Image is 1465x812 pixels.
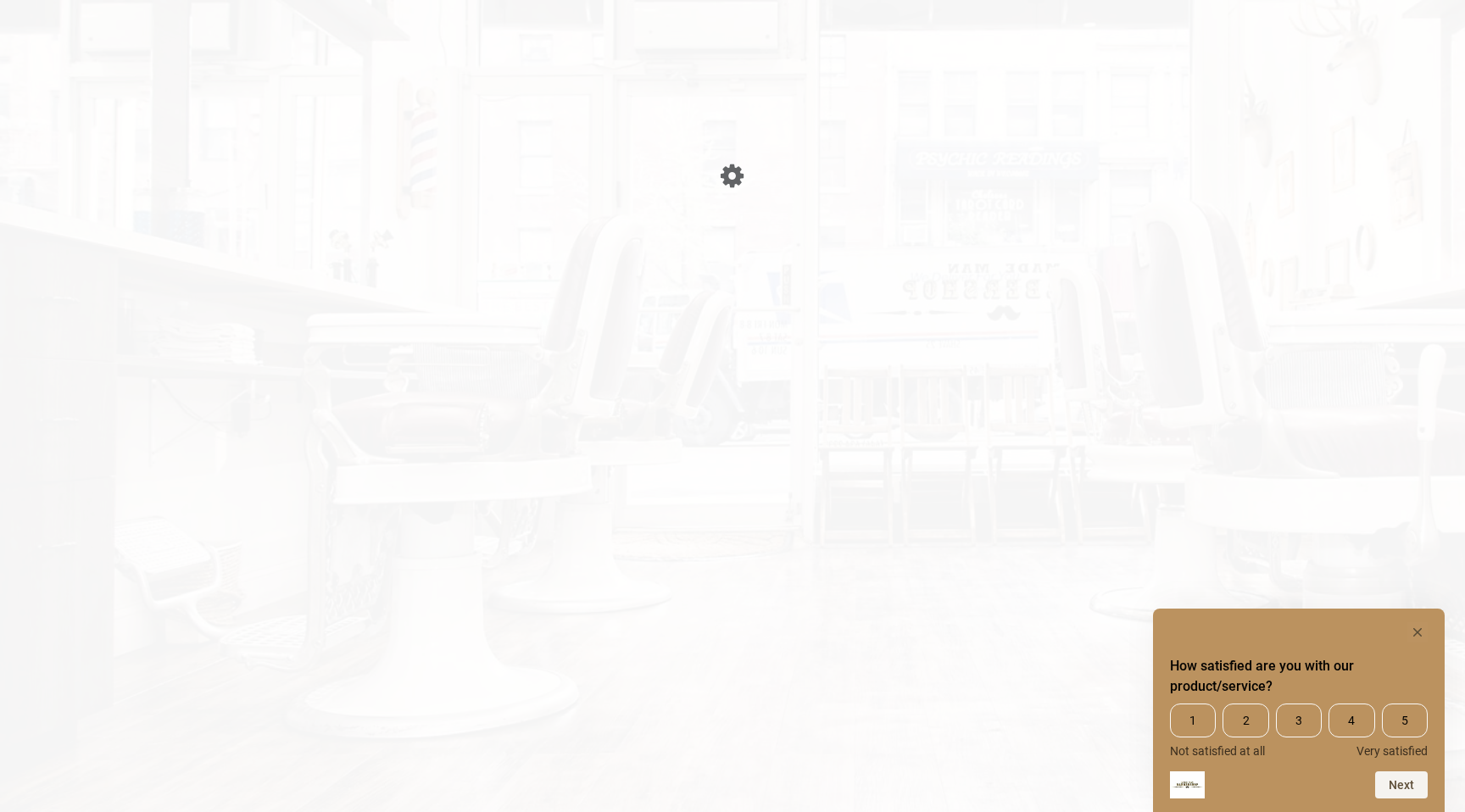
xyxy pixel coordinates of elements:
div: How satisfied are you with our product/service? Select an option from 1 to 5, with 1 being Not sa... [1170,704,1428,758]
span: 5 [1382,704,1428,737]
span: 3 [1276,704,1322,737]
h2: How satisfied are you with our product/service? Select an option from 1 to 5, with 1 being Not sa... [1170,656,1428,697]
span: Very satisfied [1356,744,1428,758]
span: Not satisfied at all [1170,744,1265,758]
div: How satisfied are you with our product/service? Select an option from 1 to 5, with 1 being Not sa... [1170,622,1428,798]
button: Hide survey [1407,622,1428,642]
span: 1 [1170,704,1216,737]
span: 4 [1329,704,1374,737]
span: 2 [1223,704,1268,737]
button: Next question [1375,771,1428,798]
